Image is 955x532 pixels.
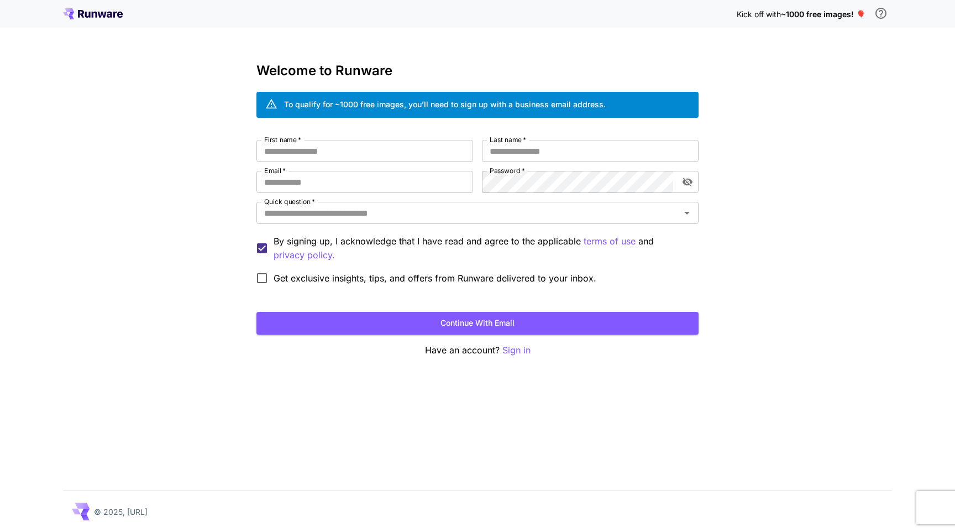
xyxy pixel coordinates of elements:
[264,135,301,144] label: First name
[264,166,286,175] label: Email
[490,166,525,175] label: Password
[679,205,695,221] button: Open
[781,9,865,19] span: ~1000 free images! 🎈
[870,2,892,24] button: In order to qualify for free credit, you need to sign up with a business email address and click ...
[274,248,335,262] p: privacy policy.
[490,135,526,144] label: Last name
[678,172,697,192] button: toggle password visibility
[264,197,315,206] label: Quick question
[256,343,699,357] p: Have an account?
[274,248,335,262] button: By signing up, I acknowledge that I have read and agree to the applicable terms of use and
[584,234,636,248] p: terms of use
[256,312,699,335] button: Continue with email
[274,272,596,285] span: Get exclusive insights, tips, and offers from Runware delivered to your inbox.
[584,234,636,248] button: By signing up, I acknowledge that I have read and agree to the applicable and privacy policy.
[737,9,781,19] span: Kick off with
[94,506,148,518] p: © 2025, [URL]
[284,98,606,110] div: To qualify for ~1000 free images, you’ll need to sign up with a business email address.
[256,63,699,79] h3: Welcome to Runware
[502,343,531,357] button: Sign in
[274,234,690,262] p: By signing up, I acknowledge that I have read and agree to the applicable and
